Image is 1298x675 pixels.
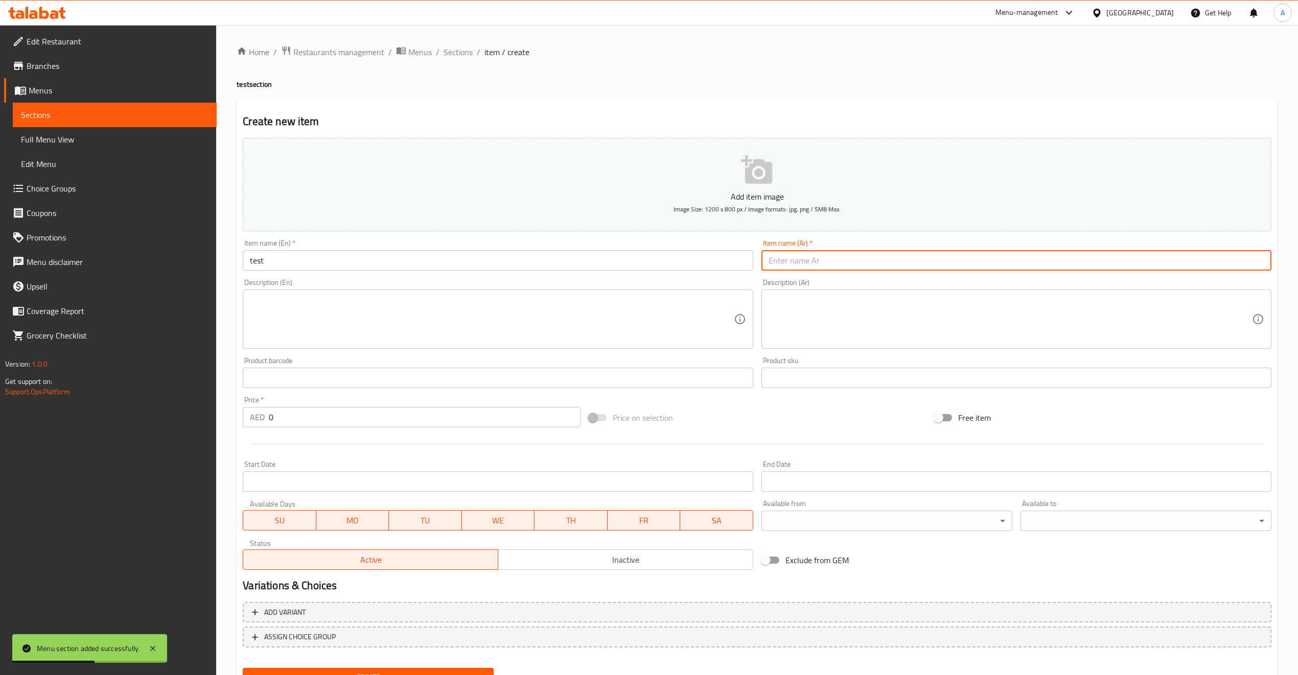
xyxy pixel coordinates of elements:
[4,78,217,103] a: Menus
[1281,7,1285,18] span: A
[259,190,1256,203] p: Add item image
[477,46,480,58] li: /
[27,280,208,293] span: Upsell
[608,510,681,531] button: FR
[612,513,677,528] span: FR
[243,510,316,531] button: SU
[27,60,208,72] span: Branches
[250,411,265,423] p: AED
[4,225,217,250] a: Promotions
[680,510,753,531] button: SA
[436,46,439,58] li: /
[785,554,849,566] span: Exclude from GEM
[535,510,608,531] button: TH
[27,35,208,47] span: Edit Restaurant
[5,357,30,371] span: Version:
[539,513,604,528] span: TH
[4,250,217,274] a: Menu disclaimer
[237,79,1278,89] h4: test section
[243,114,1271,129] h2: Create new item
[27,231,208,244] span: Promotions
[269,407,580,427] input: Please enter price
[264,631,336,643] span: ASSIGN CHOICE GROUP
[13,152,217,176] a: Edit Menu
[29,84,208,97] span: Menus
[502,552,749,567] span: Inactive
[761,250,1271,271] input: Enter name Ar
[4,201,217,225] a: Coupons
[243,578,1271,593] h2: Variations & Choices
[761,511,1012,531] div: ​
[444,46,473,58] a: Sections
[958,412,991,424] span: Free item
[264,606,306,619] span: Add variant
[388,46,392,58] li: /
[761,368,1271,388] input: Please enter product sku
[484,46,529,58] span: item / create
[27,305,208,317] span: Coverage Report
[13,103,217,127] a: Sections
[281,45,384,59] a: Restaurants management
[5,375,52,388] span: Get support on:
[243,549,498,570] button: Active
[273,46,277,58] li: /
[243,138,1271,231] button: Add item imageImage Size: 1200 x 800 px / Image formats: jpg, png / 5MB Max.
[21,109,208,121] span: Sections
[243,368,753,388] input: Please enter product barcode
[498,549,753,570] button: Inactive
[4,54,217,78] a: Branches
[237,46,269,58] a: Home
[27,329,208,342] span: Grocery Checklist
[4,176,217,201] a: Choice Groups
[4,274,217,299] a: Upsell
[293,46,384,58] span: Restaurants management
[243,602,1271,623] button: Add variant
[37,643,138,654] div: Menu section added successfully
[1021,511,1271,531] div: ​
[27,182,208,195] span: Choice Groups
[32,357,48,371] span: 1.0.0
[684,513,749,528] span: SA
[4,323,217,348] a: Grocery Checklist
[21,158,208,170] span: Edit Menu
[995,7,1058,19] div: Menu-management
[5,385,70,398] a: Support.OpsPlatform
[316,510,389,531] button: MO
[1106,7,1174,18] div: [GEOGRAPHIC_DATA]
[389,510,462,531] button: TU
[247,513,312,528] span: SU
[396,45,432,59] a: Menus
[27,256,208,268] span: Menu disclaimer
[674,203,841,215] span: Image Size: 1200 x 800 px / Image formats: jpg, png / 5MB Max.
[4,29,217,54] a: Edit Restaurant
[4,299,217,323] a: Coverage Report
[320,513,385,528] span: MO
[21,133,208,146] span: Full Menu View
[237,45,1278,59] nav: breadcrumb
[243,626,1271,647] button: ASSIGN CHOICE GROUP
[243,250,753,271] input: Enter name En
[27,207,208,219] span: Coupons
[408,46,432,58] span: Menus
[393,513,458,528] span: TU
[613,412,673,424] span: Price on selection
[247,552,494,567] span: Active
[13,127,217,152] a: Full Menu View
[462,510,535,531] button: WE
[466,513,531,528] span: WE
